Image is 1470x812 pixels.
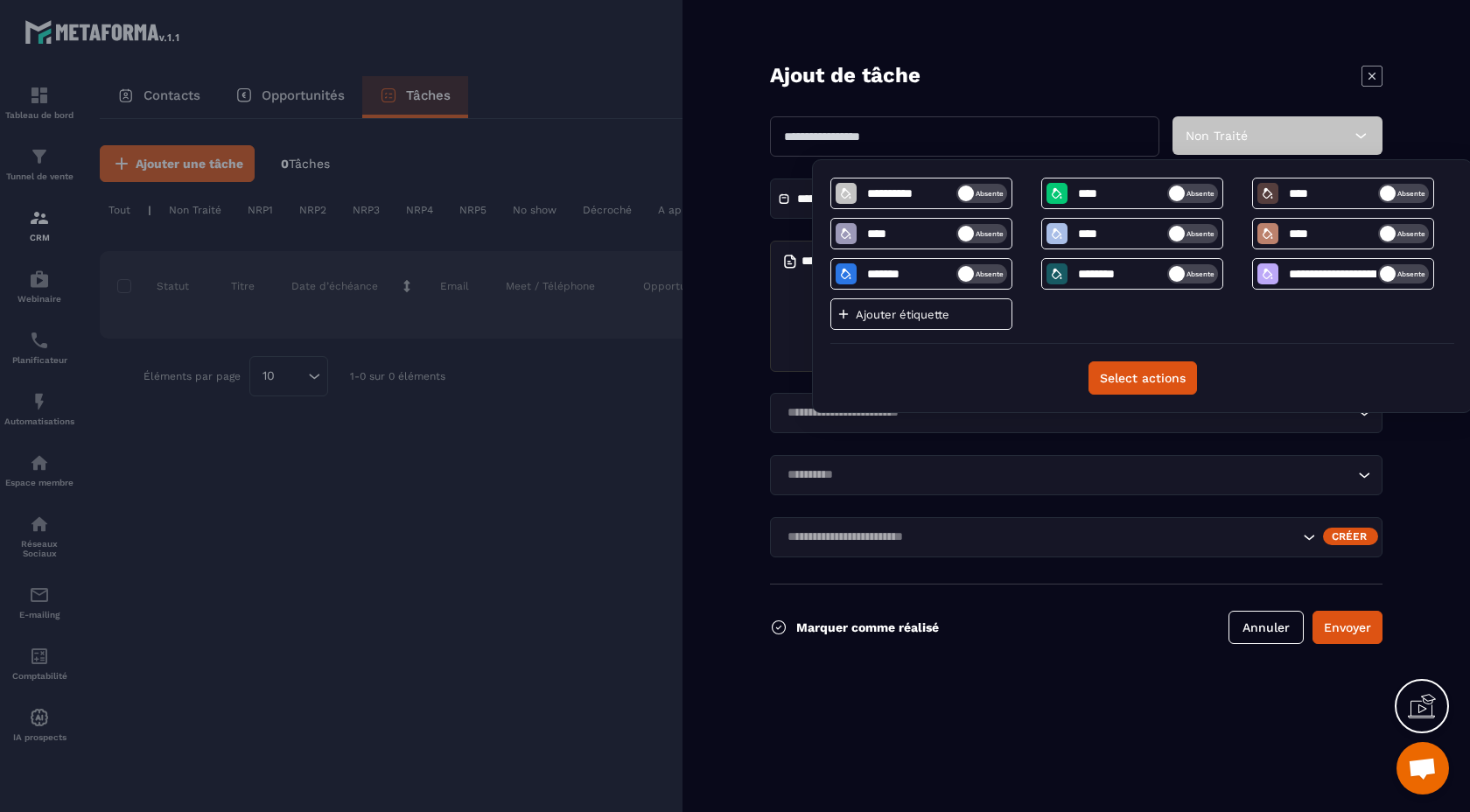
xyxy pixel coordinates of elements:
span: Non Traité [1186,129,1248,143]
input: Search for option [781,528,1298,547]
button: Envoyer [1312,611,1382,644]
span: Absente [1375,224,1425,243]
span: Absente [1375,264,1425,283]
span: Absente [1164,184,1214,203]
button: Annuler [1228,611,1304,644]
span: Absente [1164,224,1214,243]
div: Search for option [770,393,1382,433]
p: Marquer comme réalisé [796,620,939,634]
input: Search for option [781,465,1354,485]
span: Absente [953,264,1004,283]
div: Search for option [770,455,1382,495]
button: Select actions [1088,361,1197,395]
input: Search for option [781,403,1354,423]
p: Ajout de tâche [770,61,920,90]
span: Absente [953,224,1004,243]
div: Créer [1323,528,1378,545]
div: Search for option [770,517,1382,557]
span: Absente [1375,184,1425,203]
a: Ouvrir le chat [1396,742,1449,794]
span: Absente [953,184,1004,203]
p: Ajouter étiquette [856,308,961,321]
span: Absente [1164,264,1214,283]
